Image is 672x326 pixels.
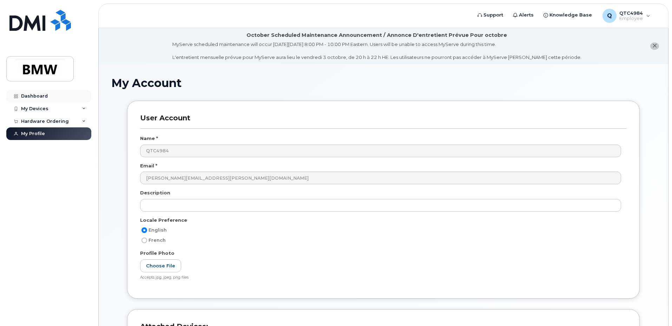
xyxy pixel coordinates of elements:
[111,77,655,89] h1: My Account
[141,238,147,243] input: French
[140,135,158,142] label: Name *
[140,162,157,169] label: Email *
[140,189,170,196] label: Description
[140,217,187,224] label: Locale Preference
[246,32,507,39] div: October Scheduled Maintenance Announcement / Annonce D'entretient Prévue Pour octobre
[140,259,181,272] label: Choose File
[140,250,174,257] label: Profile Photo
[172,41,581,61] div: MyServe scheduled maintenance will occur [DATE][DATE] 8:00 PM - 10:00 PM Eastern. Users will be u...
[140,114,627,129] h3: User Account
[140,275,621,280] div: Accepts jpg, jpeg, png files
[141,227,147,233] input: English
[641,295,667,321] iframe: Messenger Launcher
[149,238,166,243] span: French
[650,42,659,50] button: close notification
[149,227,167,233] span: English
